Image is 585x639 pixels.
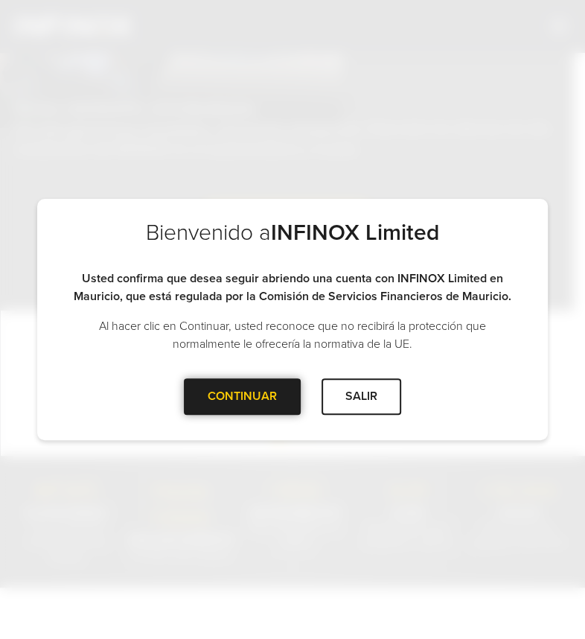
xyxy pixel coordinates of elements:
[322,378,401,415] div: SALIR
[67,317,518,353] p: Al hacer clic en Continuar, usted reconoce que no recibirá la protección que normalmente le ofrec...
[271,219,439,247] strong: INFINOX Limited
[74,271,511,304] strong: Usted confirma que desea seguir abriendo una cuenta con INFINOX Limited en Mauricio, que está reg...
[184,378,301,415] div: CONTINUAR
[67,220,518,270] h2: Bienvenido a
